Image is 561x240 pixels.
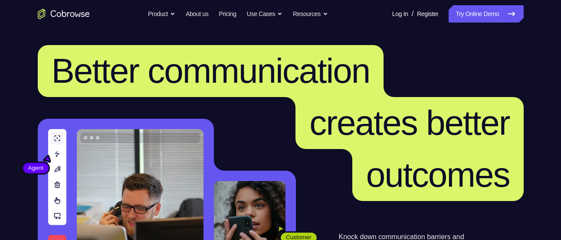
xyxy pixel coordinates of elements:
[52,52,370,90] span: Better communication
[417,5,438,23] a: Register
[412,9,413,19] span: /
[392,5,408,23] a: Log In
[309,104,509,142] span: creates better
[148,5,175,23] button: Product
[449,5,523,23] a: Try Online Demo
[366,156,510,194] span: outcomes
[219,5,236,23] a: Pricing
[293,5,328,23] button: Resources
[38,9,90,19] a: Go to the home page
[186,5,208,23] a: About us
[247,5,282,23] button: Use Cases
